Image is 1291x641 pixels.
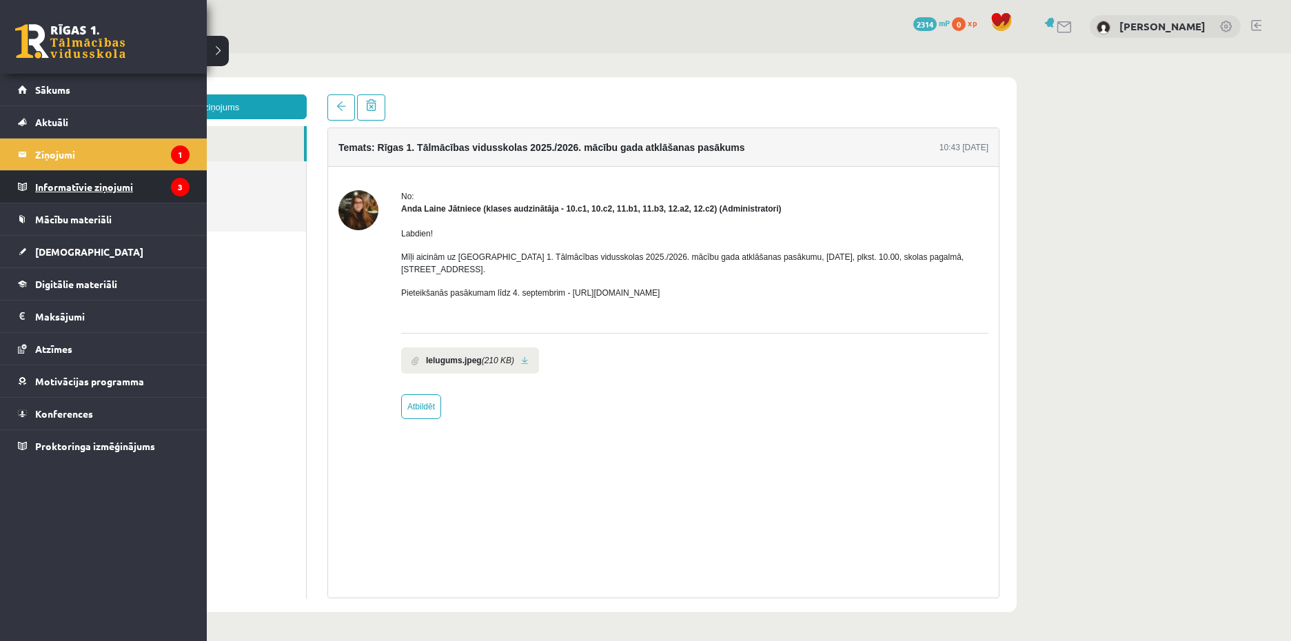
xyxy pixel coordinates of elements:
span: Sākums [35,83,70,96]
legend: Maksājumi [35,301,190,332]
i: 3 [171,178,190,196]
strong: Anda Laine Jātniece (klases audzinātāja - 10.c1, 10.c2, 11.b1, 11.b3, 12.a2, 12.c2) (Administratori) [346,151,726,161]
a: Ziņojumi1 [18,139,190,170]
a: Atbildēt [346,341,386,366]
a: Jauns ziņojums [41,41,252,66]
h4: Temats: Rīgas 1. Tālmācības vidusskolas 2025./2026. mācību gada atklāšanas pasākums [283,89,690,100]
a: Sākums [18,74,190,105]
span: 0 [952,17,966,31]
p: Pieteikšanās pasākumam līdz 4. septembrim - [URL][DOMAIN_NAME] [346,234,933,246]
a: 2314 mP [913,17,950,28]
legend: Ziņojumi [35,139,190,170]
p: Labdien! [346,174,933,187]
a: Proktoringa izmēģinājums [18,430,190,462]
a: Dzēstie [41,143,251,179]
p: Mīļi aicinām uz [GEOGRAPHIC_DATA] 1. Tālmācības vidusskolas 2025./2026. mācību gada atklāšanas pa... [346,198,933,223]
div: No: [346,137,933,150]
span: Digitālie materiāli [35,278,117,290]
span: Motivācijas programma [35,375,144,387]
legend: Informatīvie ziņojumi [35,171,190,203]
i: 1 [171,145,190,164]
a: 0 xp [952,17,984,28]
a: Digitālie materiāli [18,268,190,300]
a: Nosūtītie [41,108,251,143]
a: Konferences [18,398,190,429]
div: 10:43 [DATE] [884,88,933,101]
a: Mācību materiāli [18,203,190,235]
span: Aktuāli [35,116,68,128]
span: Proktoringa izmēģinājums [35,440,155,452]
a: Aktuāli [18,106,190,138]
a: Rīgas 1. Tālmācības vidusskola [15,24,125,59]
a: Atzīmes [18,333,190,365]
span: Mācību materiāli [35,213,112,225]
img: Anda Laine Jātniece (klases audzinātāja - 10.c1, 10.c2, 11.b1, 11.b3, 12.a2, 12.c2) [283,137,323,177]
a: Ienākošie [41,73,249,108]
i: (210 KB) [427,301,459,314]
span: xp [968,17,977,28]
img: Damians Dzina [1097,21,1110,34]
span: 2314 [913,17,937,31]
a: Informatīvie ziņojumi3 [18,171,190,203]
span: Konferences [35,407,93,420]
a: [DEMOGRAPHIC_DATA] [18,236,190,267]
span: [DEMOGRAPHIC_DATA] [35,245,143,258]
b: Ielugums.jpeg [371,301,427,314]
a: Motivācijas programma [18,365,190,397]
span: mP [939,17,950,28]
span: Atzīmes [35,343,72,355]
a: Maksājumi [18,301,190,332]
a: [PERSON_NAME] [1119,19,1206,33]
